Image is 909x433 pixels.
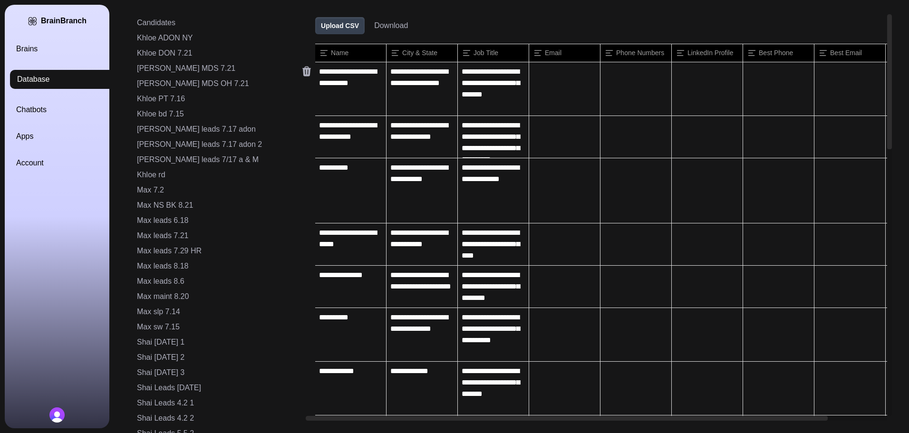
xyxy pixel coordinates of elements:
[137,321,293,333] div: Max sw 7.15
[137,124,293,135] div: [PERSON_NAME] leads 7.17 adon
[814,44,885,62] div: Best Email
[49,407,65,423] button: Open user button
[137,108,293,120] div: Khloe bd 7.15
[137,260,293,272] div: Max leads 8.18
[137,230,293,241] div: Max leads 7.21
[529,44,600,62] div: Email
[743,44,814,62] div: Best Phone
[137,291,293,302] div: Max maint 8.20
[137,352,293,363] div: Shai [DATE] 2
[137,169,293,181] div: Khloe rd
[137,306,293,318] div: Max slp 7.14
[137,382,293,394] div: Shai Leads [DATE]
[672,44,743,62] div: LinkedIn Profile
[458,44,529,62] div: Job Title
[137,397,293,409] div: Shai Leads 4.2 1
[137,139,293,150] div: [PERSON_NAME] leads 7.17 adon 2
[137,93,293,105] div: Khloe PT 7.16
[137,215,293,226] div: Max leads 6.18
[41,16,87,26] div: BrainBranch
[137,17,293,29] div: Candidates
[137,154,293,165] div: [PERSON_NAME] leads 7/17 a & M
[137,200,293,211] div: Max NS BK 8.21
[137,78,293,89] div: [PERSON_NAME] MDS OH 7.21
[137,367,293,378] div: Shai [DATE] 3
[137,48,293,59] div: Khloe DON 7.21
[137,245,293,257] div: Max leads 7.29 HR
[600,44,671,62] div: Phone Numbers
[10,70,115,89] a: Database
[28,16,37,26] img: BrainBranch Logo
[137,63,293,74] div: [PERSON_NAME] MDS 7.21
[137,337,293,348] div: Shai [DATE] 1
[16,157,121,169] a: Account
[137,413,293,424] div: Shai Leads 4.2 2
[315,17,365,34] button: Upload CSV
[137,32,293,44] div: Khloe ADON NY
[387,44,457,62] div: City & State
[137,184,293,196] div: Max 7.2
[137,276,293,287] div: Max leads 8.6
[374,20,408,31] button: Download
[16,131,121,142] a: Apps
[16,43,121,55] a: Brains
[315,44,386,62] div: Name
[16,104,121,115] a: Chatbots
